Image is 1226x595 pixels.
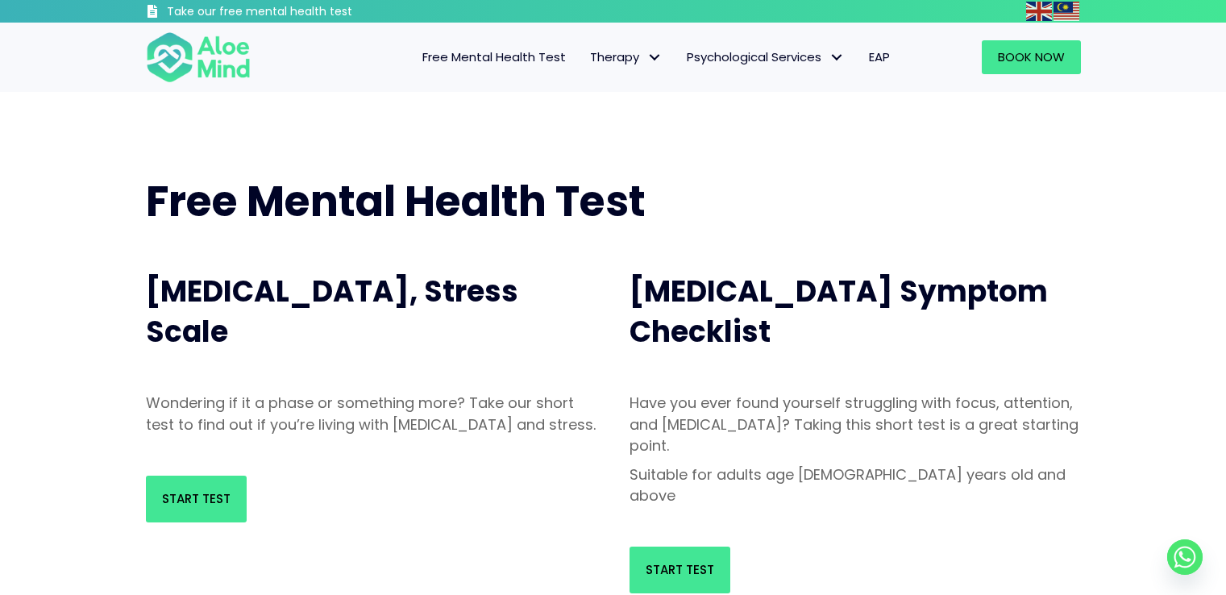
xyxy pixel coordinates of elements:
[982,40,1081,74] a: Book Now
[687,48,845,65] span: Psychological Services
[146,393,597,435] p: Wondering if it a phase or something more? Take our short test to find out if you’re living with ...
[857,40,902,74] a: EAP
[643,46,667,69] span: Therapy: submenu
[998,48,1065,65] span: Book Now
[869,48,890,65] span: EAP
[630,271,1048,352] span: [MEDICAL_DATA] Symptom Checklist
[630,547,730,593] a: Start Test
[272,40,902,74] nav: Menu
[675,40,857,74] a: Psychological ServicesPsychological Services: submenu
[630,464,1081,506] p: Suitable for adults age [DEMOGRAPHIC_DATA] years old and above
[146,476,247,522] a: Start Test
[422,48,566,65] span: Free Mental Health Test
[1054,2,1079,21] img: ms
[1167,539,1203,575] a: Whatsapp
[646,561,714,578] span: Start Test
[1026,2,1054,20] a: English
[167,4,438,20] h3: Take our free mental health test
[146,172,646,231] span: Free Mental Health Test
[825,46,849,69] span: Psychological Services: submenu
[1026,2,1052,21] img: en
[162,490,231,507] span: Start Test
[146,4,438,23] a: Take our free mental health test
[590,48,663,65] span: Therapy
[578,40,675,74] a: TherapyTherapy: submenu
[630,393,1081,456] p: Have you ever found yourself struggling with focus, attention, and [MEDICAL_DATA]? Taking this sh...
[146,271,518,352] span: [MEDICAL_DATA], Stress Scale
[1054,2,1081,20] a: Malay
[146,31,251,84] img: Aloe mind Logo
[410,40,578,74] a: Free Mental Health Test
